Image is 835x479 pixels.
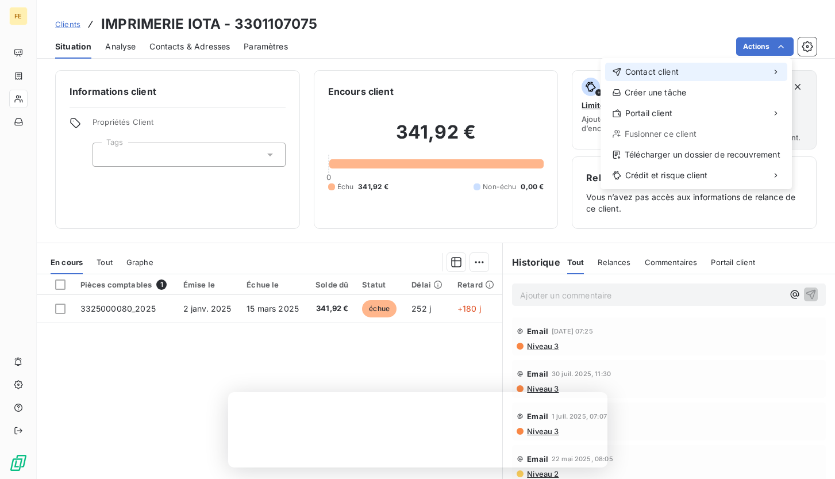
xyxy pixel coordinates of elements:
iframe: Intercom live chat [796,440,824,467]
div: Télécharger un dossier de recouvrement [605,145,787,164]
span: Contact client [625,66,679,78]
span: Portail client [625,108,672,119]
div: Actions [601,58,792,189]
span: Crédit et risque client [625,170,707,181]
div: Fusionner ce client [605,125,787,143]
div: Créer une tâche [605,83,787,102]
iframe: Enquête de LeanPay [228,392,607,467]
